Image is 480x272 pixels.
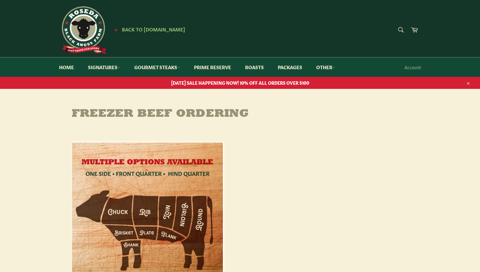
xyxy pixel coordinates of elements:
span: ★ [114,27,118,32]
a: Home [53,57,80,77]
a: ★ Back to [DOMAIN_NAME] [111,27,185,32]
h1: Freezer Beef Ordering [59,108,421,121]
a: Account [401,58,424,76]
a: Other [310,57,342,77]
a: Roasts [239,57,270,77]
a: Signatures [82,57,127,77]
a: Prime Reserve [188,57,237,77]
a: Packages [271,57,309,77]
span: Back to [DOMAIN_NAME] [122,26,185,32]
a: Gourmet Steaks [128,57,186,77]
img: Roseda Beef [59,6,107,54]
